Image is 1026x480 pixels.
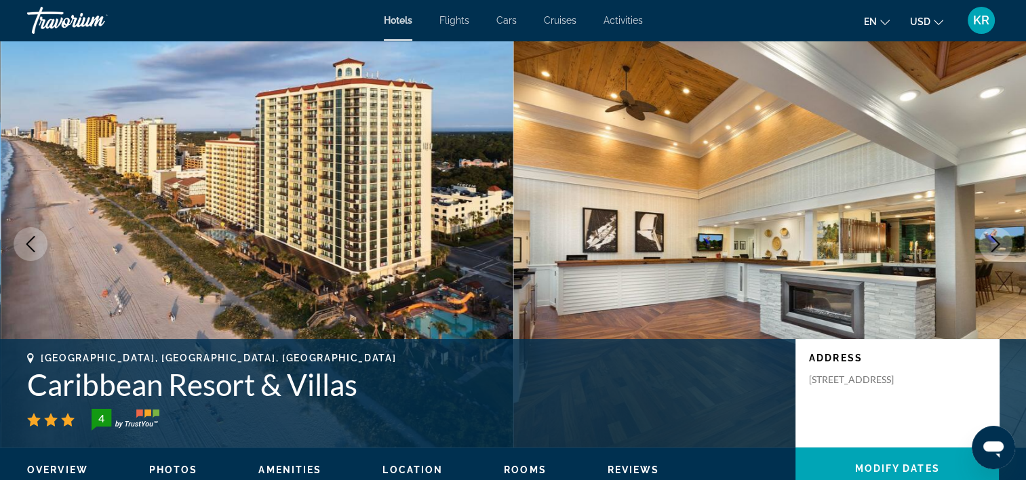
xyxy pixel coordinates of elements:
span: KR [973,14,989,27]
button: Overview [27,464,88,476]
span: Rooms [504,464,547,475]
button: Photos [149,464,198,476]
span: Modify Dates [854,463,939,474]
button: Previous image [14,227,47,261]
button: Rooms [504,464,547,476]
span: Overview [27,464,88,475]
button: Change language [864,12,890,31]
a: Hotels [384,15,412,26]
iframe: Button to launch messaging window [972,426,1015,469]
span: Location [382,464,443,475]
p: Address [809,353,985,363]
span: en [864,16,877,27]
button: Next image [979,227,1012,261]
span: Reviews [608,464,660,475]
button: Change currency [910,12,943,31]
a: Activities [604,15,643,26]
h1: Caribbean Resort & Villas [27,367,782,402]
span: Amenities [258,464,321,475]
p: [STREET_ADDRESS] [809,374,918,386]
a: Flights [439,15,469,26]
a: Cruises [544,15,576,26]
span: [GEOGRAPHIC_DATA], [GEOGRAPHIC_DATA], [GEOGRAPHIC_DATA] [41,353,396,363]
button: Location [382,464,443,476]
a: Cars [496,15,517,26]
img: TrustYou guest rating badge [92,409,159,431]
span: Photos [149,464,198,475]
button: User Menu [964,6,999,35]
span: USD [910,16,930,27]
button: Amenities [258,464,321,476]
a: Travorium [27,3,163,38]
button: Reviews [608,464,660,476]
div: 4 [87,410,115,426]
